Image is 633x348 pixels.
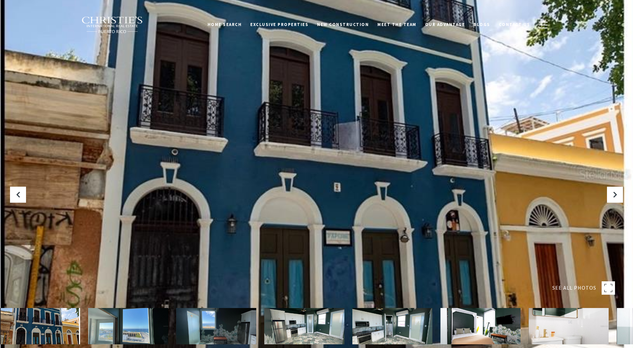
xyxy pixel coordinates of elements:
a: Meet the Team [373,18,421,31]
span: Blogs [473,22,490,27]
img: Christie's International Real Estate black text logo [81,16,143,34]
a: New Construction [313,18,373,31]
span: Exclusive Properties [250,22,308,27]
img: 9 DEL MERCADO #4 [529,308,609,344]
img: 9 DEL MERCADO #4 [264,308,344,344]
img: 9 DEL MERCADO #4 [440,308,521,344]
a: Our Advantage [421,18,469,31]
img: 9 DEL MERCADO #4 [176,308,256,344]
span: SEE ALL PHOTOS [552,284,596,292]
a: Exclusive Properties [246,18,313,31]
a: Home Search [203,18,246,31]
img: 9 DEL MERCADO #4 [352,308,432,344]
span: Contact Us [499,22,530,27]
span: Our Advantage [425,22,465,27]
span: New Construction [317,22,369,27]
img: 9 DEL MERCADO #4 [88,308,168,344]
a: Blogs [469,18,495,31]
